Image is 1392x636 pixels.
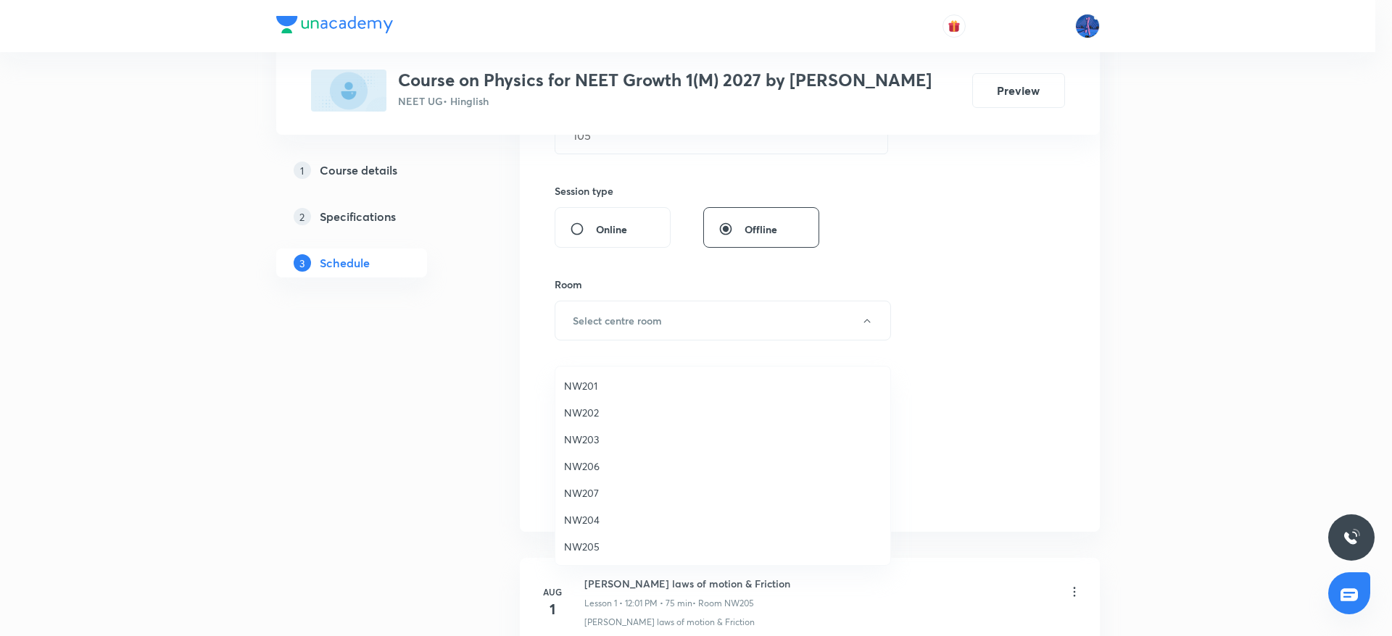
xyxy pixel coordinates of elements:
[564,459,882,474] span: NW206
[564,512,882,527] span: NW204
[564,539,882,554] span: NW205
[564,405,882,420] span: NW202
[564,432,882,447] span: NW203
[564,485,882,501] span: NW207
[564,378,882,393] span: NW201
